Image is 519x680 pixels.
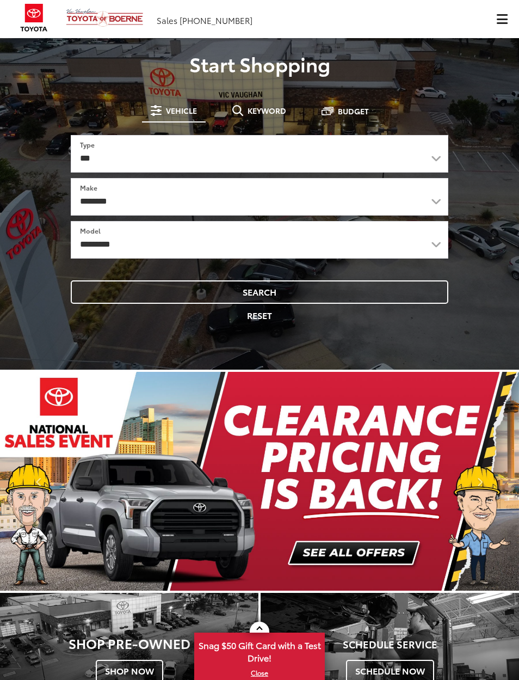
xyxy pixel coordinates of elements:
button: Click to view next picture. [441,394,519,569]
span: Snag $50 Gift Card with a Test Drive! [195,634,324,667]
button: Reset [71,304,448,327]
span: Vehicle [166,107,197,114]
h4: Schedule Service [269,639,511,650]
span: Keyword [248,107,286,114]
img: Vic Vaughan Toyota of Boerne [66,8,144,27]
span: [PHONE_NUMBER] [180,14,252,26]
label: Make [80,183,97,192]
span: Budget [338,107,369,115]
p: Start Shopping [8,53,511,75]
span: Sales [157,14,177,26]
label: Type [80,140,95,149]
label: Model [80,226,101,235]
button: Search [71,280,448,304]
h3: Shop Pre-Owned [8,636,250,650]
